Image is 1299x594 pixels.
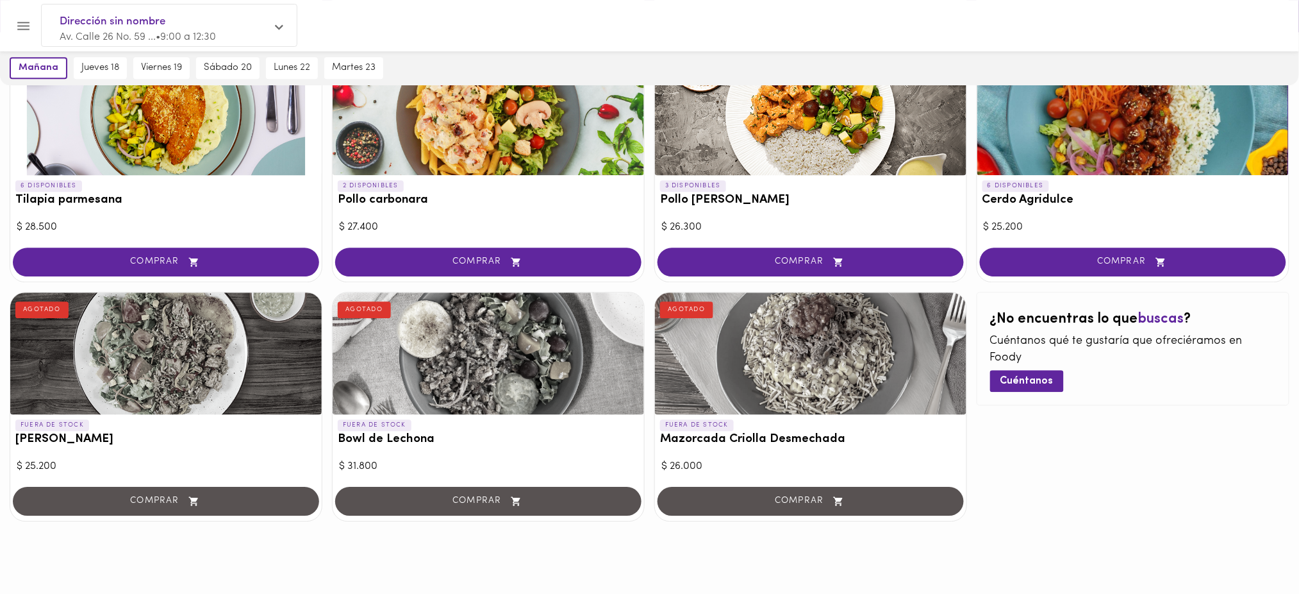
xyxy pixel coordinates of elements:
[660,433,961,446] h3: Mazorcada Criolla Desmechada
[661,459,960,474] div: $ 26.000
[338,194,639,207] h3: Pollo carbonara
[660,194,961,207] h3: Pollo [PERSON_NAME]
[8,10,39,42] button: Menu
[10,53,322,175] div: Tilapia parmesana
[339,459,638,474] div: $ 31.800
[60,13,266,30] span: Dirección sin nombre
[990,334,1276,366] p: Cuéntanos qué te gustaría que ofreciéramos en Foody
[196,57,260,79] button: sábado 20
[660,180,726,192] p: 3 DISPONIBLES
[1138,312,1184,327] span: buscas
[674,257,948,267] span: COMPRAR
[81,62,119,74] span: jueves 18
[335,248,641,276] button: COMPRAR
[74,57,127,79] button: jueves 18
[10,57,67,79] button: mañana
[29,257,303,267] span: COMPRAR
[141,62,182,74] span: viernes 19
[655,293,966,414] div: Mazorcada Criolla Desmechada
[204,62,252,74] span: sábado 20
[655,53,966,175] div: Pollo Tikka Massala
[338,180,404,192] p: 2 DISPONIBLES
[10,293,322,414] div: Arroz chaufa
[1000,375,1054,387] span: Cuéntanos
[15,301,69,318] div: AGOTADO
[60,32,216,42] span: Av. Calle 26 No. 59 ... • 9:00 a 12:30
[17,459,315,474] div: $ 25.200
[13,248,319,276] button: COMPRAR
[339,220,638,235] div: $ 27.400
[660,420,734,431] p: FUERA DE STOCK
[990,312,1276,327] h2: ¿No encuentras lo que ?
[658,248,964,276] button: COMPRAR
[977,53,1289,175] div: Cerdo Agridulce
[660,301,713,318] div: AGOTADO
[338,301,391,318] div: AGOTADO
[15,194,317,207] h3: Tilapia parmesana
[332,62,376,74] span: martes 23
[15,180,82,192] p: 6 DISPONIBLES
[133,57,190,79] button: viernes 19
[333,53,644,175] div: Pollo carbonara
[338,433,639,446] h3: Bowl de Lechona
[990,370,1064,391] button: Cuéntanos
[661,220,960,235] div: $ 26.300
[996,257,1270,267] span: COMPRAR
[324,57,383,79] button: martes 23
[274,62,310,74] span: lunes 22
[333,293,644,414] div: Bowl de Lechona
[338,420,411,431] p: FUERA DE STOCK
[15,420,89,431] p: FUERA DE STOCK
[17,220,315,235] div: $ 28.500
[351,257,625,267] span: COMPRAR
[984,220,1282,235] div: $ 25.200
[266,57,318,79] button: lunes 22
[1225,520,1286,581] iframe: Messagebird Livechat Widget
[982,180,1049,192] p: 6 DISPONIBLES
[15,433,317,446] h3: [PERSON_NAME]
[980,248,1286,276] button: COMPRAR
[982,194,1284,207] h3: Cerdo Agridulce
[19,62,58,74] span: mañana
